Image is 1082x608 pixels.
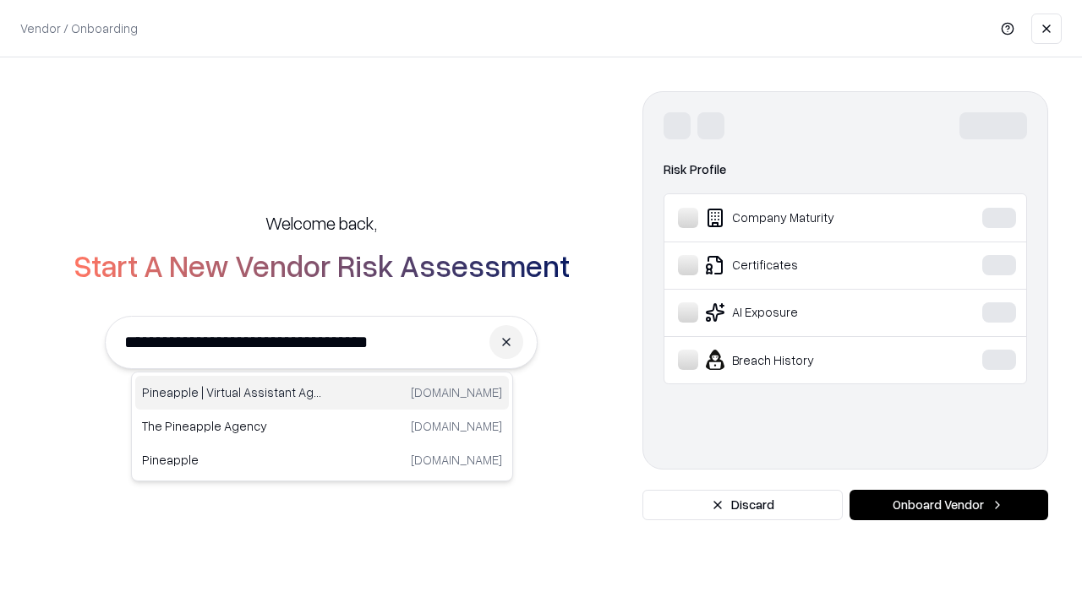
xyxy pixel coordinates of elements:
p: [DOMAIN_NAME] [411,383,502,401]
p: [DOMAIN_NAME] [411,451,502,469]
h2: Start A New Vendor Risk Assessment [74,248,570,282]
p: Vendor / Onboarding [20,19,138,37]
p: Pineapple [142,451,322,469]
button: Onboard Vendor [850,490,1048,520]
div: AI Exposure [678,302,931,323]
div: Risk Profile [664,160,1027,180]
h5: Welcome back, [265,211,377,235]
button: Discard [642,490,843,520]
div: Breach History [678,350,931,370]
div: Certificates [678,255,931,275]
p: The Pineapple Agency [142,417,322,435]
div: Suggestions [131,372,513,481]
p: [DOMAIN_NAME] [411,417,502,435]
p: Pineapple | Virtual Assistant Agency [142,383,322,401]
div: Company Maturity [678,208,931,228]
